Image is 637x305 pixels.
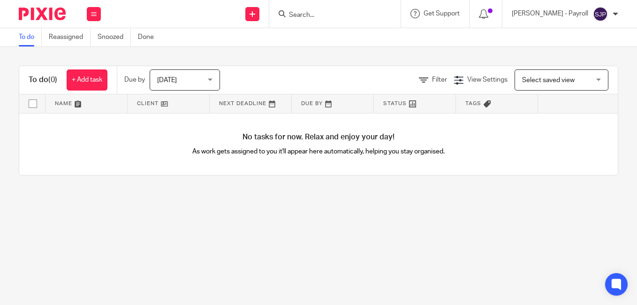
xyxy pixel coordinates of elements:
[522,77,575,84] span: Select saved view
[465,101,481,106] span: Tags
[432,76,447,83] span: Filter
[512,9,588,18] p: [PERSON_NAME] - Payroll
[157,77,177,84] span: [DATE]
[593,7,608,22] img: svg%3E
[424,10,460,17] span: Get Support
[67,69,107,91] a: + Add task
[19,8,66,20] img: Pixie
[49,28,91,46] a: Reassigned
[124,75,145,84] p: Due by
[288,11,372,20] input: Search
[169,147,468,156] p: As work gets assigned to you it'll appear here automatically, helping you stay organised.
[467,76,508,83] span: View Settings
[98,28,131,46] a: Snoozed
[138,28,161,46] a: Done
[29,75,57,85] h1: To do
[19,28,42,46] a: To do
[19,132,618,142] h4: No tasks for now. Relax and enjoy your day!
[48,76,57,84] span: (0)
